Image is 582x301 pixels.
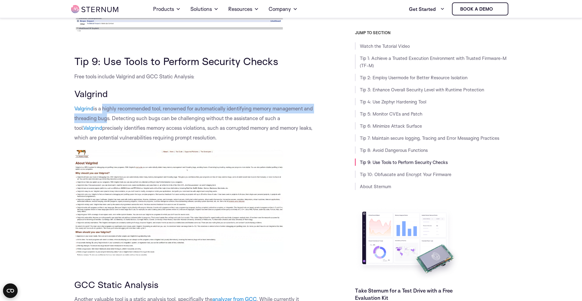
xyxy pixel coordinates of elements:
a: Get Started [409,3,445,15]
a: Tip 2: Employ Usermode for Better Resource Isolation [360,75,467,80]
a: Solutions [190,1,219,18]
a: Tip 5: Monitor CVEs and Patch [360,111,422,117]
h3: JUMP TO SECTION [355,30,511,35]
a: Resources [228,1,259,18]
a: Tip 7: Maintain secure logging, Tracing and Error Messaging Practices [360,135,499,141]
a: Tip 8: Avoid Dangerous Functions [360,147,428,153]
a: Take Sternum for a Test Drive with a Free Evaluation Kit [355,287,453,301]
h3: GCC Static Analysis [74,280,325,290]
p: Free tools include Valgrind and GCC Static Analysis: [74,72,325,81]
a: Company [269,1,298,18]
a: Products [153,1,181,18]
button: Open CMP widget [3,283,18,298]
a: Tip 10: Obfuscate and Encrypt Your Firmware [360,172,451,177]
a: Valgrind [74,105,93,112]
img: sternum iot [71,5,118,13]
img: sternum iot [495,7,500,11]
a: Tip 6: Minimize Attack Surface [360,123,422,129]
a: Watch the Tutorial Video [360,43,410,49]
img: Take Sternum for a Test Drive with a Free Evaluation Kit [355,207,461,282]
a: About Sternum [360,184,391,189]
a: Valgrind [83,125,102,131]
a: Tip 3: Enhance Overall Security Level with Runtime Protection [360,87,484,93]
h2: Tip 9: Use Tools to Perform Security Checks [74,55,325,67]
a: Tip 4: Use Zephyr Hardening Tool [360,99,426,105]
h3: Valgrind [74,89,325,99]
a: Book a demo [452,2,508,15]
a: Tip 1: Achieve a Trusted Execution Environment with Trusted Firmware-M (TF-M) [360,55,507,68]
p: is a highly recommended tool, renowned for automatically identifying memory management and thread... [74,104,325,142]
a: Tip 9: Use Tools to Perform Security Checks [360,159,448,165]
